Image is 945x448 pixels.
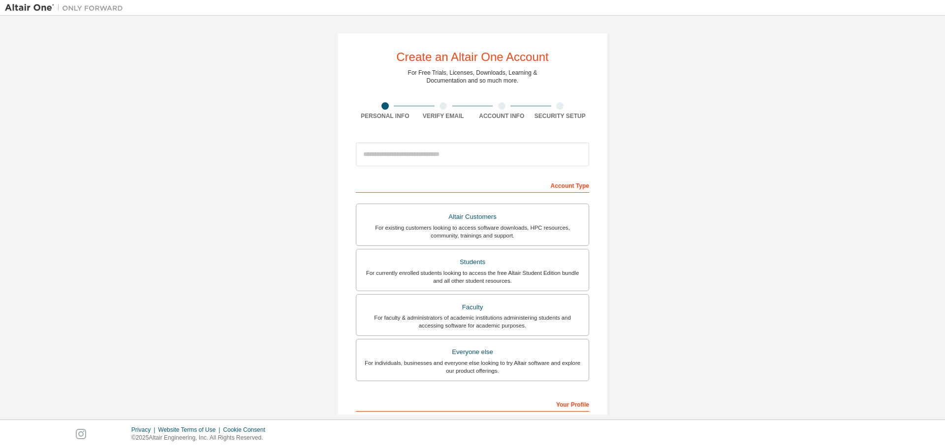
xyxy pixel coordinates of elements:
div: Privacy [131,426,158,434]
div: Verify Email [414,112,473,120]
div: Security Setup [531,112,590,120]
div: Website Terms of Use [158,426,223,434]
div: Everyone else [362,345,583,359]
div: Create an Altair One Account [396,51,549,63]
div: Faculty [362,300,583,314]
p: © 2025 Altair Engineering, Inc. All Rights Reserved. [131,434,271,442]
div: Your Profile [356,396,589,412]
div: Account Type [356,177,589,193]
div: For individuals, businesses and everyone else looking to try Altair software and explore our prod... [362,359,583,375]
div: Personal Info [356,112,414,120]
div: Account Info [472,112,531,120]
div: Students [362,255,583,269]
div: For faculty & administrators of academic institutions administering students and accessing softwa... [362,314,583,329]
div: Cookie Consent [223,426,271,434]
img: instagram.svg [76,429,86,439]
div: For existing customers looking to access software downloads, HPC resources, community, trainings ... [362,224,583,239]
img: Altair One [5,3,128,13]
div: For Free Trials, Licenses, Downloads, Learning & Documentation and so much more. [408,69,537,85]
div: Altair Customers [362,210,583,224]
div: For currently enrolled students looking to access the free Altair Student Edition bundle and all ... [362,269,583,285]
